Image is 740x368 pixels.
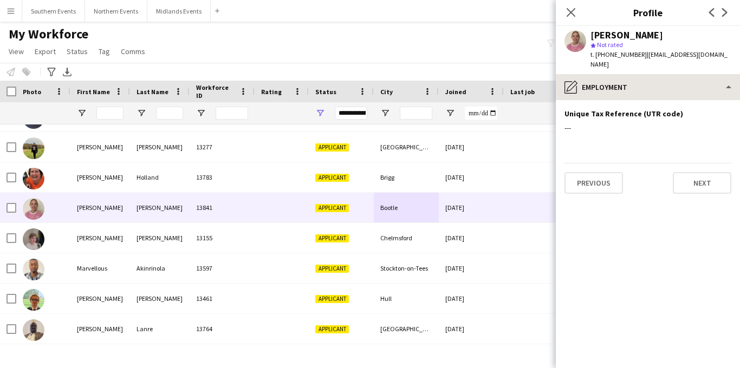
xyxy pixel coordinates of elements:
div: [PERSON_NAME] [130,132,190,162]
div: Marvellous [70,253,130,283]
div: [PERSON_NAME] [70,284,130,313]
app-action-btn: Advanced filters [45,65,58,78]
div: Hull [374,284,439,313]
span: Applicant [315,295,349,303]
div: 13841 [190,193,255,222]
span: Not rated [597,41,623,49]
button: Midlands Events [147,1,211,22]
div: Stockton-on-Tees [374,253,439,283]
a: Tag [94,44,114,58]
div: 13277 [190,132,255,162]
span: Applicant [315,265,349,273]
div: [DATE] [439,162,504,192]
span: Workforce ID [196,83,235,100]
span: Applicant [315,143,349,152]
button: Open Filter Menu [77,108,87,118]
button: Open Filter Menu [445,108,455,118]
span: City [380,88,393,96]
div: 13764 [190,314,255,344]
span: Comms [121,47,145,56]
div: 13461 [190,284,255,313]
input: Joined Filter Input [465,107,497,120]
span: Last Name [137,88,168,96]
div: Brigg [374,162,439,192]
img: Lindsey Holland [23,168,44,189]
img: Lucy Watts [23,198,44,220]
div: Lanre [130,314,190,344]
span: Photo [23,88,41,96]
div: [DATE] [439,253,504,283]
div: [GEOGRAPHIC_DATA] [374,314,439,344]
div: [PERSON_NAME] [70,314,130,344]
input: Workforce ID Filter Input [216,107,248,120]
input: Last Name Filter Input [156,107,183,120]
div: --- [564,123,731,133]
span: View [9,47,24,56]
div: [PERSON_NAME] [70,132,130,162]
div: [GEOGRAPHIC_DATA] [374,132,439,162]
span: Export [35,47,56,56]
a: Comms [116,44,150,58]
div: [DATE] [439,132,504,162]
h3: Unique Tax Reference (UTR code) [564,109,683,119]
div: [PERSON_NAME] [130,193,190,222]
span: Applicant [315,174,349,182]
button: Open Filter Menu [315,108,325,118]
div: Akinrinola [130,253,190,283]
span: First Name [77,88,110,96]
img: Lindsey Arockia Rovane [23,137,44,159]
button: Northern Events [85,1,147,22]
span: | [EMAIL_ADDRESS][DOMAIN_NAME] [590,50,728,68]
input: First Name Filter Input [96,107,124,120]
div: [DATE] [439,193,504,222]
span: Rating [261,88,282,96]
app-action-btn: Export XLSX [61,65,74,78]
span: Applicant [315,204,349,212]
div: 13783 [190,162,255,192]
a: View [4,44,28,58]
a: Status [62,44,92,58]
button: Southern Events [22,1,85,22]
span: Applicant [315,234,349,242]
div: Bootle [374,193,439,222]
input: City Filter Input [400,107,432,120]
div: [PERSON_NAME] [70,162,130,192]
div: Employment [556,74,740,100]
button: Previous [564,172,623,194]
span: Status [67,47,88,56]
span: Joined [445,88,466,96]
img: Marvellous Akinrinola [23,259,44,280]
button: Next [673,172,731,194]
div: Holland [130,162,190,192]
div: [DATE] [439,314,504,344]
div: [PERSON_NAME] [590,30,663,40]
img: Maxwell Morgan [23,289,44,311]
div: [DATE] [439,223,504,253]
img: Michael Lanre [23,319,44,341]
span: My Workforce [9,26,88,42]
div: Chelmsford [374,223,439,253]
button: Open Filter Menu [380,108,390,118]
a: Export [30,44,60,58]
span: Applicant [315,325,349,333]
div: 13155 [190,223,255,253]
div: 13597 [190,253,255,283]
div: [PERSON_NAME] [130,223,190,253]
h3: Profile [556,5,740,19]
span: Tag [99,47,110,56]
img: Mackenzie Rankin [23,228,44,250]
span: Last job [510,88,535,96]
div: [PERSON_NAME] [70,223,130,253]
div: [DATE] [439,284,504,313]
span: Status [315,88,336,96]
span: t. [PHONE_NUMBER] [590,50,647,58]
div: [PERSON_NAME] [70,193,130,222]
button: Open Filter Menu [196,108,206,118]
button: Open Filter Menu [137,108,146,118]
div: [PERSON_NAME] [130,284,190,313]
